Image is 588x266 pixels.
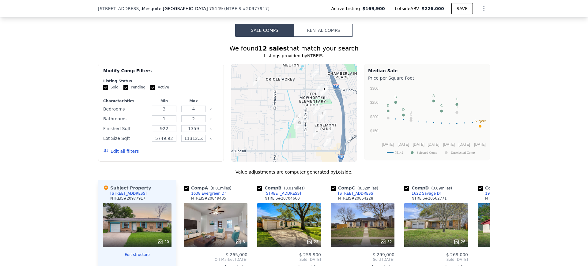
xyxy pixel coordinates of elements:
[98,6,141,12] span: [STREET_ADDRESS]
[388,111,389,114] text: I
[103,124,148,133] div: Finished Sqft
[474,119,486,123] text: Subject
[355,186,381,190] span: ( miles)
[478,191,519,196] a: 1917 Sycamore Dr
[404,185,454,191] div: Comp D
[281,186,307,190] span: ( miles)
[485,196,520,201] div: NTREIS # 20623217
[320,110,326,121] div: 2013 Del Oak Dr
[433,94,435,97] text: A
[294,113,301,124] div: 11805 James Dr
[98,169,490,175] div: Value adjustments are computer generated by Lotside .
[313,105,320,116] div: 1917 Sycamore Dr
[433,186,441,190] span: 0.09
[485,191,519,196] div: 1917 Sycamore Dr
[184,191,226,196] a: 1638 Evergreen Dr
[98,44,490,53] div: We found that match your search
[98,53,490,59] div: Listings provided by NTREIS .
[299,252,321,257] span: $ 259,900
[394,95,397,99] text: B
[417,151,437,154] text: Selected Comp
[257,191,301,196] a: [STREET_ADDRESS]
[456,105,458,109] text: G
[387,104,389,107] text: E
[257,185,307,191] div: Comp B
[313,127,320,138] div: 1435 Carson Ct
[209,108,212,111] button: Clear
[123,85,128,90] input: Pending
[451,151,475,154] text: Unselected Comp
[235,239,245,245] div: 8
[209,118,212,120] button: Clear
[412,191,441,196] div: 1622 Savage Dr
[161,6,223,11] span: , [GEOGRAPHIC_DATA] 75149
[151,99,178,103] div: Min
[478,2,490,15] button: Show Options
[150,85,169,90] label: Active
[294,24,353,37] button: Rental Comps
[184,257,247,262] span: Off Market [DATE]
[368,82,486,159] svg: A chart.
[370,86,379,91] text: $300
[258,45,287,52] strong: 12 sales
[184,185,234,191] div: Comp A
[253,77,260,87] div: 1401 Candise Ct
[474,142,486,147] text: [DATE]
[321,86,328,96] div: 1634 Evergreen Dr
[103,99,148,103] div: Characteristics
[404,257,468,262] span: Sold [DATE]
[402,108,405,111] text: D
[359,186,367,190] span: 0.32
[209,137,212,140] button: Clear
[212,186,220,190] span: 0.01
[103,114,148,123] div: Bathrooms
[150,85,155,90] input: Active
[321,87,328,97] div: 1638 Evergreen Dr
[368,68,486,74] div: Median Sale
[362,6,385,12] span: $169,900
[440,104,443,107] text: C
[380,239,392,245] div: 32
[265,191,301,196] div: [STREET_ADDRESS]
[428,142,439,147] text: [DATE]
[413,142,424,147] text: [DATE]
[103,79,219,84] div: Listing Status
[226,252,247,257] span: $ 265,000
[141,6,223,12] span: , Mesquite
[338,196,373,201] div: NTREIS # 20864228
[370,129,379,133] text: $150
[398,142,409,147] text: [DATE]
[327,126,334,136] div: 1209 Greenbriar Drive
[235,24,294,37] button: Sale Comps
[324,138,331,148] div: 2452 Lindale Ln
[296,120,303,130] div: 11807 Avery Ln
[103,68,219,79] div: Modify Comp Filters
[103,105,148,113] div: Bedrooms
[226,6,241,11] span: NTREIS
[103,134,148,143] div: Lot Size Sqft
[456,97,458,101] text: F
[180,99,207,103] div: Max
[208,186,234,190] span: ( miles)
[338,191,375,196] div: [STREET_ADDRESS]
[209,128,212,130] button: Clear
[410,113,412,117] text: K
[191,191,226,196] div: 1638 Evergreen Dr
[458,142,470,147] text: [DATE]
[331,185,381,191] div: Comp C
[370,115,379,119] text: $200
[429,186,454,190] span: ( miles)
[110,191,147,196] div: [STREET_ADDRESS]
[257,257,321,262] span: Sold [DATE]
[224,6,270,12] div: ( )
[320,85,327,96] div: 1630 Evergreen Dr
[103,85,119,90] label: Sold
[157,239,169,245] div: 20
[103,148,139,154] button: Edit all filters
[454,239,466,245] div: 26
[370,100,379,105] text: $250
[243,6,268,11] span: # 20977917
[412,196,447,201] div: NTREIS # 20562771
[331,6,362,12] span: Active Listing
